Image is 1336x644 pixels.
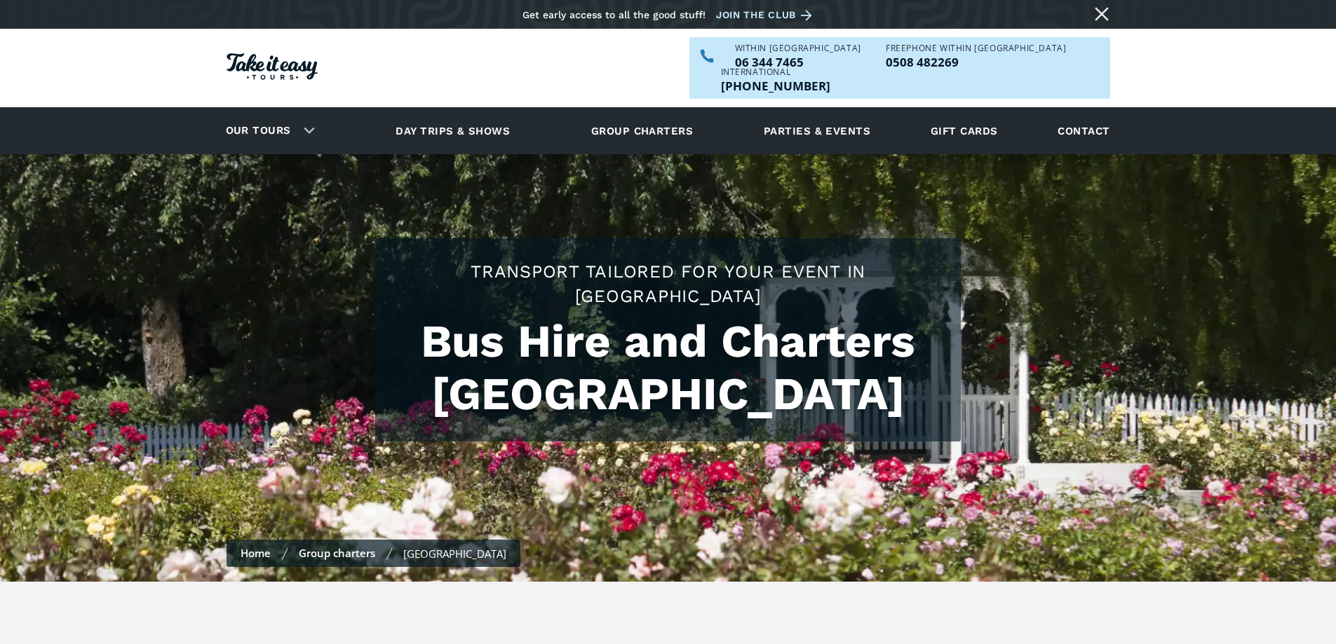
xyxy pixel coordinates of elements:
[215,114,302,147] a: Our tours
[227,46,318,90] a: Homepage
[241,546,271,560] a: Home
[574,111,710,150] a: Group charters
[1051,111,1116,150] a: Contact
[924,111,1005,150] a: Gift cards
[209,111,326,150] div: Our tours
[886,56,1066,68] a: Call us freephone within NZ on 0508482269
[522,9,706,20] div: Get early access to all the good stuff!
[299,546,375,560] a: Group charters
[735,56,861,68] p: 06 344 7465
[721,80,830,92] a: Call us outside of NZ on +6463447465
[227,53,318,80] img: Take it easy Tours logo
[721,80,830,92] p: [PHONE_NUMBER]
[403,547,506,561] div: [GEOGRAPHIC_DATA]
[1091,3,1113,25] a: Close message
[716,6,817,24] a: Join the club
[735,56,861,68] a: Call us within NZ on 063447465
[886,56,1066,68] p: 0508 482269
[721,68,830,76] div: International
[389,315,947,420] h1: Bus Hire and Charters [GEOGRAPHIC_DATA]
[757,111,877,150] a: Parties & events
[735,44,861,53] div: WITHIN [GEOGRAPHIC_DATA]
[378,111,527,150] a: Day trips & shows
[389,259,947,308] h2: Transport tailored for your event in [GEOGRAPHIC_DATA]
[886,44,1066,53] div: Freephone WITHIN [GEOGRAPHIC_DATA]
